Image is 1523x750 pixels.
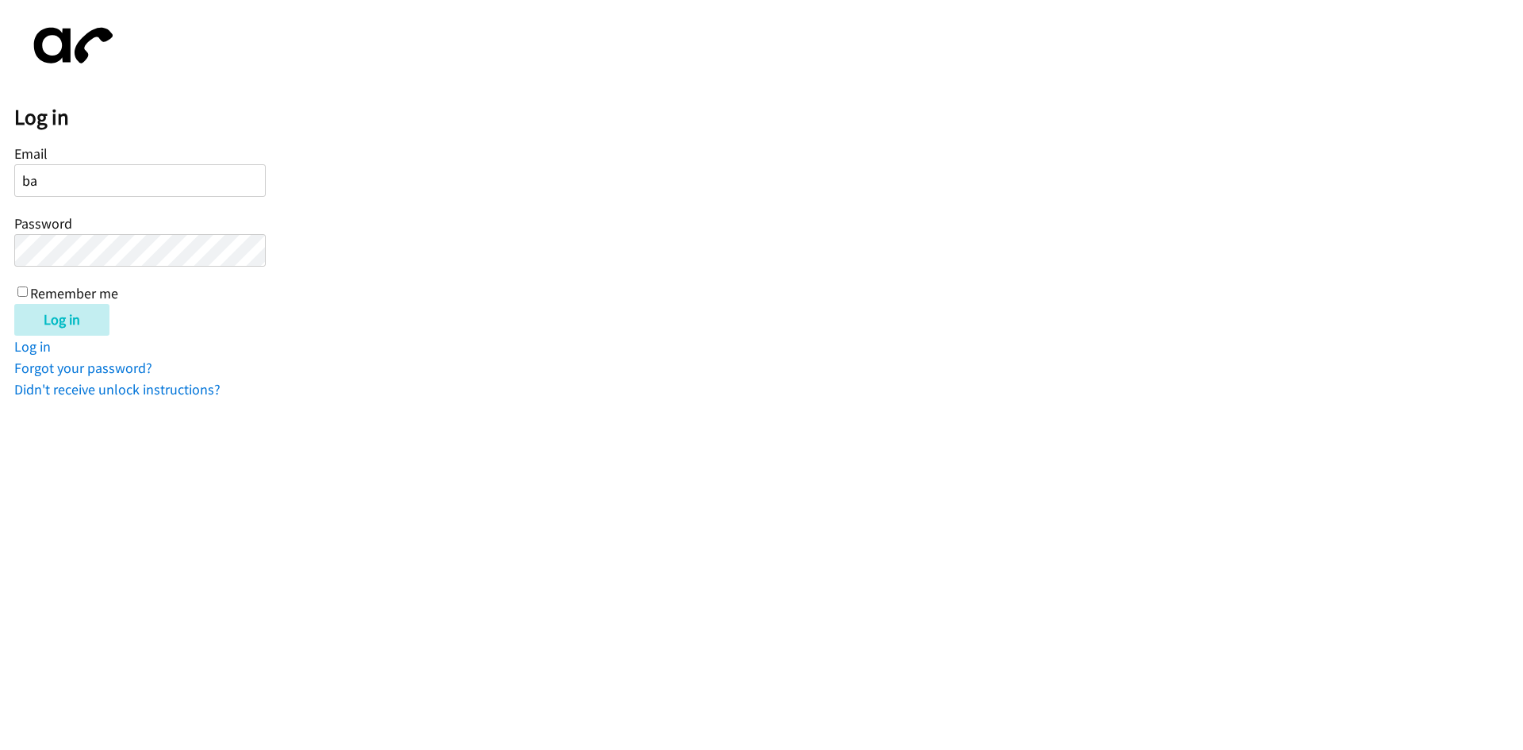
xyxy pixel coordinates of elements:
[14,14,125,77] img: aphone-8a226864a2ddd6a5e75d1ebefc011f4aa8f32683c2d82f3fb0802fe031f96514.svg
[14,214,72,233] label: Password
[14,144,48,163] label: Email
[14,359,152,377] a: Forgot your password?
[14,380,221,398] a: Didn't receive unlock instructions?
[14,104,1523,131] h2: Log in
[14,304,109,336] input: Log in
[14,337,51,356] a: Log in
[30,284,118,302] label: Remember me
